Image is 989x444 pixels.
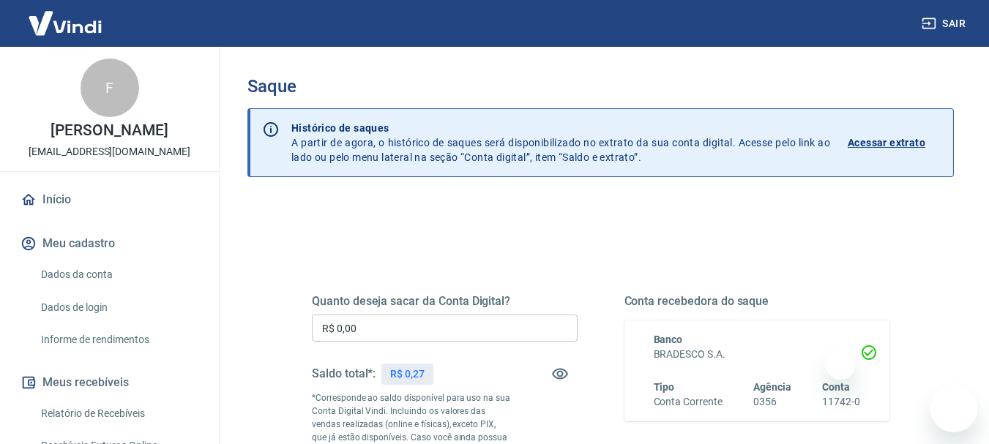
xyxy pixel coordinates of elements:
[390,366,425,382] p: R$ 0,27
[654,381,675,393] span: Tipo
[312,294,578,309] h5: Quanto deseja sacar da Conta Digital?
[18,184,201,216] a: Início
[930,385,977,432] iframe: Botão para abrir a janela de mensagens
[35,293,201,323] a: Dados de login
[35,399,201,429] a: Relatório de Recebíveis
[247,76,954,97] h3: Saque
[826,350,855,380] iframe: Fechar mensagem
[753,381,791,393] span: Agência
[654,394,723,410] h6: Conta Corrente
[291,121,830,165] p: A partir de agora, o histórico de saques será disponibilizado no extrato da sua conta digital. Ac...
[848,121,941,165] a: Acessar extrato
[654,334,683,345] span: Banco
[753,394,791,410] h6: 0356
[18,366,201,399] button: Meus recebíveis
[624,294,890,309] h5: Conta recebedora do saque
[848,135,925,150] p: Acessar extrato
[654,347,861,362] h6: BRADESCO S.A.
[822,381,850,393] span: Conta
[919,10,971,37] button: Sair
[18,1,113,45] img: Vindi
[35,325,201,355] a: Informe de rendimentos
[35,260,201,290] a: Dados da conta
[51,123,168,138] p: [PERSON_NAME]
[81,59,139,117] div: F
[29,144,190,159] p: [EMAIL_ADDRESS][DOMAIN_NAME]
[822,394,860,410] h6: 11742-0
[18,227,201,260] button: Meu cadastro
[291,121,830,135] p: Histórico de saques
[312,366,376,381] h5: Saldo total*:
